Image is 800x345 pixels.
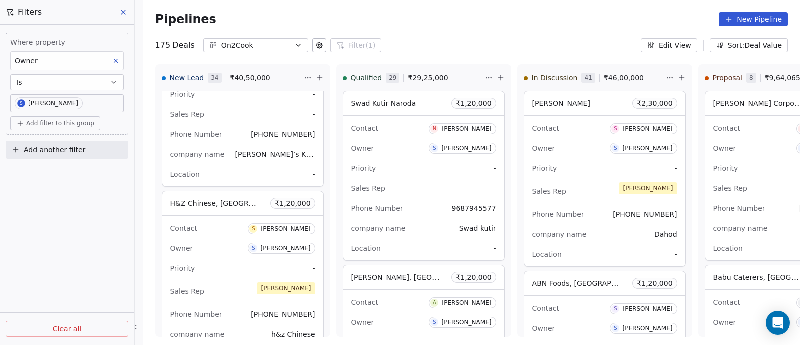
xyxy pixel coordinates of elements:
[622,125,672,132] div: [PERSON_NAME]
[637,278,672,288] span: ₹ 1,20,000
[641,38,697,52] button: Edit View
[251,310,315,318] span: [PHONE_NUMBER]
[235,149,328,159] span: [PERSON_NAME]’s Kitchen
[6,321,128,337] button: Clear all
[90,323,136,331] span: Help & Support
[16,77,22,87] span: Is
[170,224,197,232] span: Contact
[170,287,204,295] span: Sales Rep
[675,163,677,173] span: -
[10,37,124,47] span: Where property
[746,73,756,83] span: 8
[614,144,617,152] div: S
[613,210,677,218] span: [PHONE_NUMBER]
[170,244,193,252] span: Owner
[26,119,94,127] span: Add filter to this group
[532,230,587,238] span: company name
[170,264,195,272] span: Priority
[622,305,672,312] div: [PERSON_NAME]
[170,330,225,338] span: company name
[170,170,200,178] span: Location
[766,311,790,335] div: Open Intercom Messenger
[532,210,584,218] span: Phone Number
[622,145,672,152] div: [PERSON_NAME]
[532,164,557,172] span: Priority
[351,164,376,172] span: Priority
[230,73,270,83] span: ₹ 40,50,000
[170,310,222,318] span: Phone Number
[433,299,436,307] div: A
[433,318,436,326] div: S
[260,245,310,252] div: [PERSON_NAME]
[343,91,505,261] div: Swad Kutir Naroda₹1,20,000ContactN[PERSON_NAME]OwnerS[PERSON_NAME]Priority-Sales RepPhone Number9...
[713,73,742,83] span: Proposal
[532,73,578,83] span: In Discussion
[459,224,496,232] span: Swad kutir
[408,73,448,83] span: ₹ 29,25,000
[172,39,195,51] span: Deals
[170,150,225,158] span: company name
[257,282,315,294] span: [PERSON_NAME]
[313,89,315,99] span: -
[614,324,617,332] div: S
[524,65,664,91] div: In Discussion41₹46,00,000
[441,319,491,326] div: [PERSON_NAME]
[713,124,740,132] span: Contact
[713,298,740,306] span: Contact
[343,65,483,91] div: Qualified29₹29,25,000
[28,100,78,107] div: [PERSON_NAME]
[17,99,25,107] span: S
[351,272,565,282] span: [PERSON_NAME], [GEOGRAPHIC_DATA], [GEOGRAPHIC_DATA]
[271,330,315,338] span: h&z Chinese
[252,225,255,233] div: S
[18,6,42,18] span: Filters
[313,263,315,273] span: -
[351,224,406,232] span: company name
[386,73,399,83] span: 29
[80,323,136,331] a: Help & Support
[351,124,378,132] span: Contact
[15,57,38,65] span: Owner
[252,244,255,252] div: S
[494,163,496,173] span: -
[614,125,617,133] div: S
[532,304,559,312] span: Contact
[433,144,436,152] div: S
[524,91,686,267] div: [PERSON_NAME]₹2,30,000ContactS[PERSON_NAME]OwnerS[PERSON_NAME]Priority-Sales Rep[PERSON_NAME]Phon...
[10,74,124,90] button: Is
[162,17,324,187] div: Priority-Sales Rep-Phone Number[PHONE_NUMBER]company name[PERSON_NAME]’s KitchenLocation-
[275,198,310,208] span: ₹ 1,20,000
[441,299,491,306] div: [PERSON_NAME]
[713,204,765,212] span: Phone Number
[637,98,672,108] span: ₹ 2,30,000
[260,225,310,232] div: [PERSON_NAME]
[441,125,491,132] div: [PERSON_NAME]
[456,272,491,282] span: ₹ 1,20,000
[622,325,672,332] div: [PERSON_NAME]
[162,65,302,91] div: New Lead34₹40,50,000
[619,182,677,194] span: [PERSON_NAME]
[170,130,222,138] span: Phone Number
[451,204,496,212] span: 9687945577
[581,73,595,83] span: 41
[614,305,617,313] div: S
[330,38,382,52] button: Filter(1)
[441,145,491,152] div: [PERSON_NAME]
[170,90,195,98] span: Priority
[351,318,374,326] span: Owner
[155,39,195,51] div: 175
[713,144,736,152] span: Owner
[532,99,590,107] span: [PERSON_NAME]
[155,12,216,26] span: Pipelines
[208,73,221,83] span: 34
[351,184,385,192] span: Sales Rep
[170,73,204,83] span: New Lead
[713,318,736,326] span: Owner
[532,278,648,288] span: ABN Foods, [GEOGRAPHIC_DATA]
[532,250,562,258] span: Location
[221,40,290,51] div: On2Cook
[713,184,747,192] span: Sales Rep
[604,73,644,83] span: ₹ 46,00,000
[456,98,491,108] span: ₹ 1,20,000
[351,144,374,152] span: Owner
